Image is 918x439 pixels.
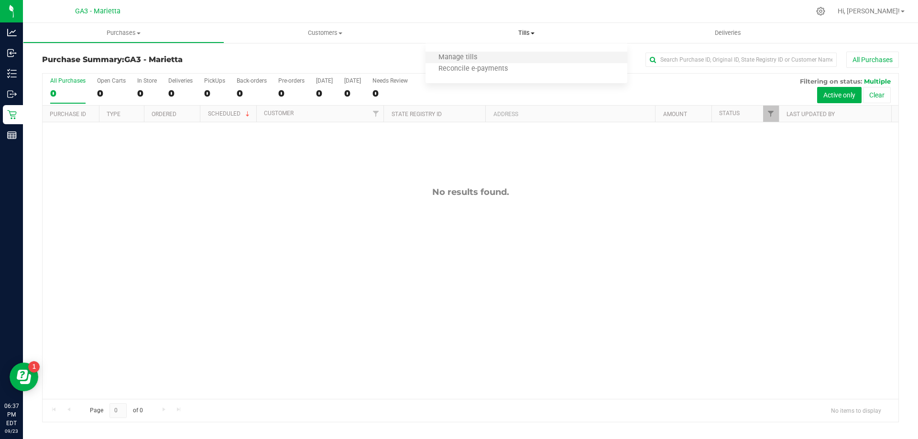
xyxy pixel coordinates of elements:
[392,111,442,118] a: State Registry ID
[823,403,889,418] span: No items to display
[97,88,126,99] div: 0
[800,77,862,85] span: Filtering on status:
[372,77,408,84] div: Needs Review
[316,88,333,99] div: 0
[719,110,740,117] a: Status
[7,130,17,140] inline-svg: Reports
[815,7,827,16] div: Manage settings
[838,7,900,15] span: Hi, [PERSON_NAME]!
[763,106,779,122] a: Filter
[10,363,38,391] iframe: Resource center
[7,110,17,119] inline-svg: Retail
[426,54,490,62] span: Manage tills
[237,77,267,84] div: Back-orders
[485,106,655,122] th: Address
[137,88,157,99] div: 0
[7,48,17,58] inline-svg: Inbound
[426,29,627,37] span: Tills
[627,23,829,43] a: Deliveries
[278,77,305,84] div: Pre-orders
[204,88,225,99] div: 0
[50,111,86,118] a: Purchase ID
[344,77,361,84] div: [DATE]
[7,28,17,37] inline-svg: Analytics
[237,88,267,99] div: 0
[7,89,17,99] inline-svg: Outbound
[787,111,835,118] a: Last Updated By
[7,69,17,78] inline-svg: Inventory
[23,29,224,37] span: Purchases
[4,428,19,435] p: 09/23
[645,53,837,67] input: Search Purchase ID, Original ID, State Registry ID or Customer Name...
[344,88,361,99] div: 0
[50,77,86,84] div: All Purchases
[75,7,120,15] span: GA3 - Marietta
[368,106,383,122] a: Filter
[225,29,425,37] span: Customers
[426,23,627,43] a: Tills Manage tills Reconcile e-payments
[107,111,120,118] a: Type
[152,111,176,118] a: Ordered
[42,55,328,64] h3: Purchase Summary:
[50,88,86,99] div: 0
[863,87,891,103] button: Clear
[168,88,193,99] div: 0
[97,77,126,84] div: Open Carts
[278,88,305,99] div: 0
[372,88,408,99] div: 0
[663,111,687,118] a: Amount
[224,23,426,43] a: Customers
[817,87,862,103] button: Active only
[23,23,224,43] a: Purchases
[264,110,294,117] a: Customer
[4,402,19,428] p: 06:37 PM EDT
[204,77,225,84] div: PickUps
[124,55,183,64] span: GA3 - Marietta
[208,110,251,117] a: Scheduled
[82,403,151,418] span: Page of 0
[864,77,891,85] span: Multiple
[426,65,521,73] span: Reconcile e-payments
[846,52,899,68] button: All Purchases
[702,29,754,37] span: Deliveries
[316,77,333,84] div: [DATE]
[168,77,193,84] div: Deliveries
[43,187,898,197] div: No results found.
[28,361,40,373] iframe: Resource center unread badge
[137,77,157,84] div: In Store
